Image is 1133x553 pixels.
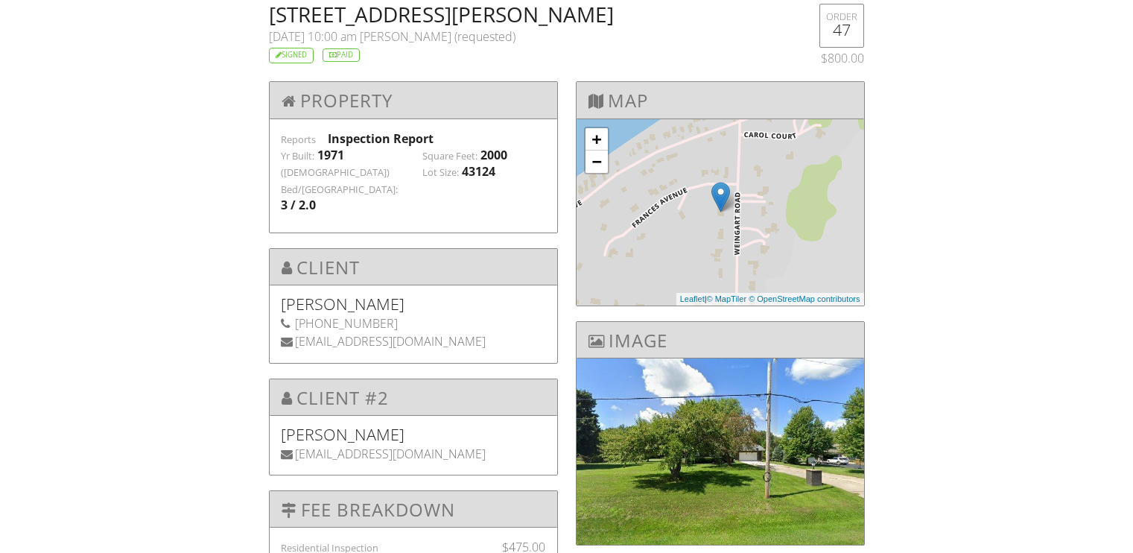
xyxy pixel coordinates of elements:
[281,446,546,462] div: [EMAIL_ADDRESS][DOMAIN_NAME]
[281,315,546,332] div: [PHONE_NUMBER]
[707,294,747,303] a: © MapTiler
[270,249,557,285] h3: Client
[680,294,705,303] a: Leaflet
[585,151,608,173] a: Zoom out
[281,297,546,312] h5: [PERSON_NAME]
[780,50,864,66] div: $800.00
[462,163,495,180] div: 43124
[826,10,857,22] div: ORDER
[281,197,316,213] div: 3 / 2.0
[323,48,360,63] div: Paid
[281,150,314,163] label: Yr Built:
[270,491,557,528] h3: Fee Breakdown
[281,183,398,197] label: Bed/[GEOGRAPHIC_DATA]:
[585,128,608,151] a: Zoom in
[577,82,864,118] h3: Map
[749,294,860,303] a: © OpenStreetMap contributors
[422,150,477,163] label: Square Feet:
[269,28,357,45] span: [DATE] 10:00 am
[826,22,857,37] h5: 47
[281,427,546,442] h5: [PERSON_NAME]
[281,166,390,180] label: ([DEMOGRAPHIC_DATA])
[676,293,864,306] div: |
[269,48,314,63] div: Signed
[281,333,546,350] div: [EMAIL_ADDRESS][DOMAIN_NAME]
[577,322,864,358] h3: Image
[270,82,557,118] h3: Property
[317,147,344,163] div: 1971
[269,4,763,25] h2: [STREET_ADDRESS][PERSON_NAME]
[270,379,557,416] h3: Client #2
[281,133,316,146] label: Reports
[422,166,459,180] label: Lot Size:
[360,28,515,45] span: [PERSON_NAME] (requested)
[480,147,507,163] div: 2000
[328,130,546,147] div: Inspection Report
